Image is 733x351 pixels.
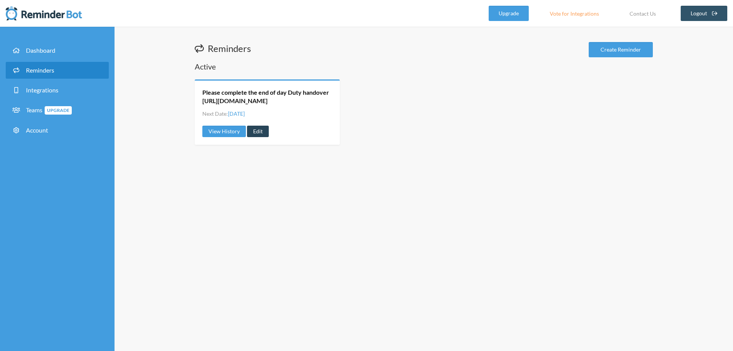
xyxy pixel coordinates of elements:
span: Integrations [26,86,58,94]
span: Upgrade [45,106,72,115]
img: Reminder Bot [6,6,82,21]
h1: Reminders [195,42,251,55]
a: Edit [247,126,269,137]
a: Dashboard [6,42,109,59]
span: Dashboard [26,47,55,54]
h2: Active [195,61,653,72]
span: [DATE] [228,110,245,117]
a: Upgrade [489,6,529,21]
a: View History [202,126,246,137]
a: Vote for Integrations [540,6,609,21]
a: Please complete the end of day Duty handover [URL][DOMAIN_NAME] [202,88,332,105]
a: Reminders [6,62,109,79]
a: Logout [681,6,728,21]
a: Account [6,122,109,139]
a: Integrations [6,82,109,99]
a: Contact Us [620,6,665,21]
span: Account [26,126,48,134]
li: Next Date: [202,110,245,118]
a: Create Reminder [589,42,653,57]
span: Reminders [26,66,54,74]
a: TeamsUpgrade [6,102,109,119]
span: Teams [26,106,72,113]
